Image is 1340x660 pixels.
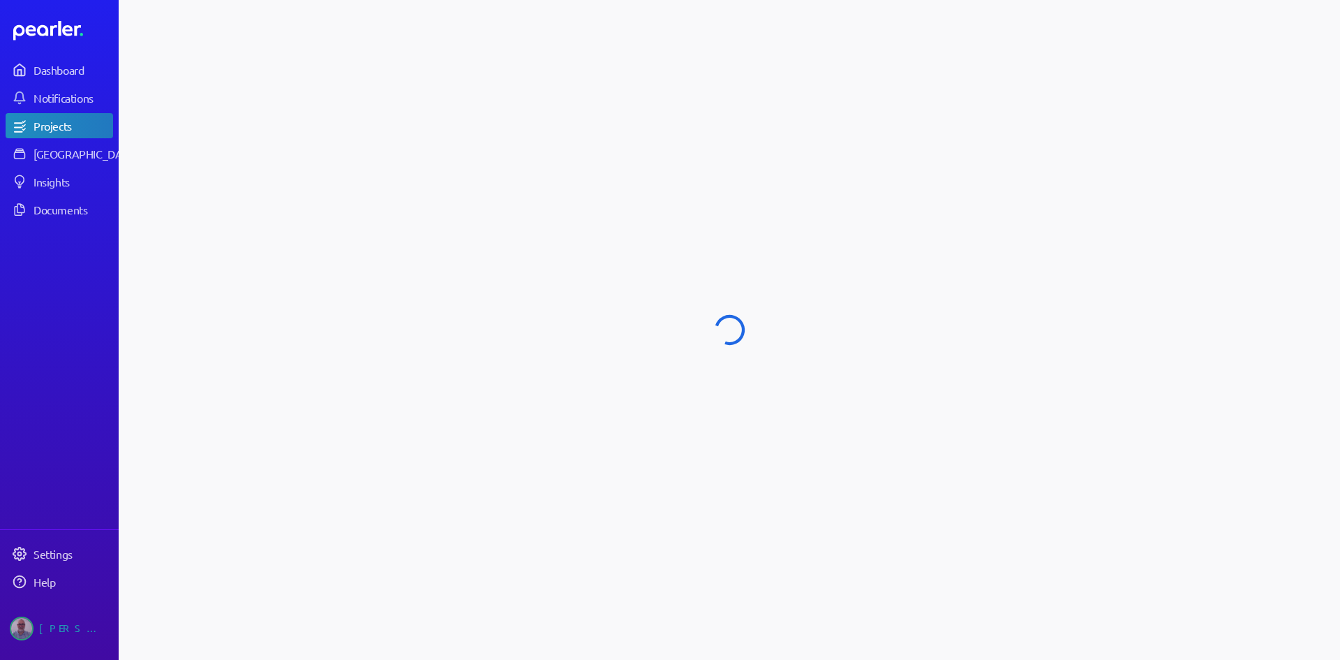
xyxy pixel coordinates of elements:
[33,175,112,189] div: Insights
[6,569,113,594] a: Help
[6,197,113,222] a: Documents
[6,57,113,82] a: Dashboard
[6,113,113,138] a: Projects
[33,147,137,161] div: [GEOGRAPHIC_DATA]
[6,141,113,166] a: [GEOGRAPHIC_DATA]
[39,617,109,640] div: [PERSON_NAME]
[6,169,113,194] a: Insights
[13,21,113,41] a: Dashboard
[33,119,112,133] div: Projects
[33,63,112,77] div: Dashboard
[6,541,113,566] a: Settings
[6,85,113,110] a: Notifications
[33,91,112,105] div: Notifications
[33,575,112,589] div: Help
[6,611,113,646] a: Jason Riches's photo[PERSON_NAME]
[10,617,33,640] img: Jason Riches
[33,547,112,561] div: Settings
[33,203,112,217] div: Documents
